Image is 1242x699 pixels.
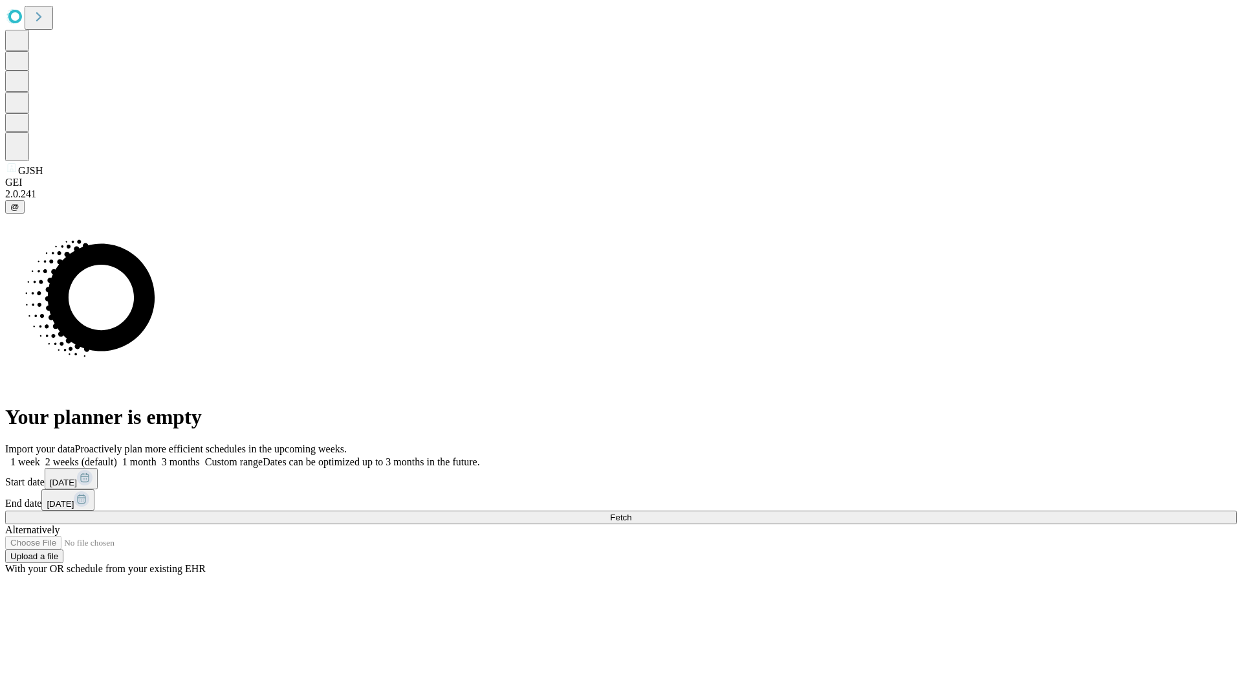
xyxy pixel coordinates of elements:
div: GEI [5,177,1237,188]
span: [DATE] [50,478,77,487]
span: Dates can be optimized up to 3 months in the future. [263,456,479,467]
span: @ [10,202,19,212]
button: Fetch [5,511,1237,524]
span: Custom range [205,456,263,467]
span: 1 week [10,456,40,467]
span: Alternatively [5,524,60,535]
span: 1 month [122,456,157,467]
div: Start date [5,468,1237,489]
button: [DATE] [45,468,98,489]
span: Import your data [5,443,75,454]
div: 2.0.241 [5,188,1237,200]
span: With your OR schedule from your existing EHR [5,563,206,574]
button: @ [5,200,25,214]
span: GJSH [18,165,43,176]
div: End date [5,489,1237,511]
span: Fetch [610,513,631,522]
span: 2 weeks (default) [45,456,117,467]
span: Proactively plan more efficient schedules in the upcoming weeks. [75,443,347,454]
button: [DATE] [41,489,94,511]
button: Upload a file [5,549,63,563]
span: [DATE] [47,499,74,509]
span: 3 months [162,456,200,467]
h1: Your planner is empty [5,405,1237,429]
